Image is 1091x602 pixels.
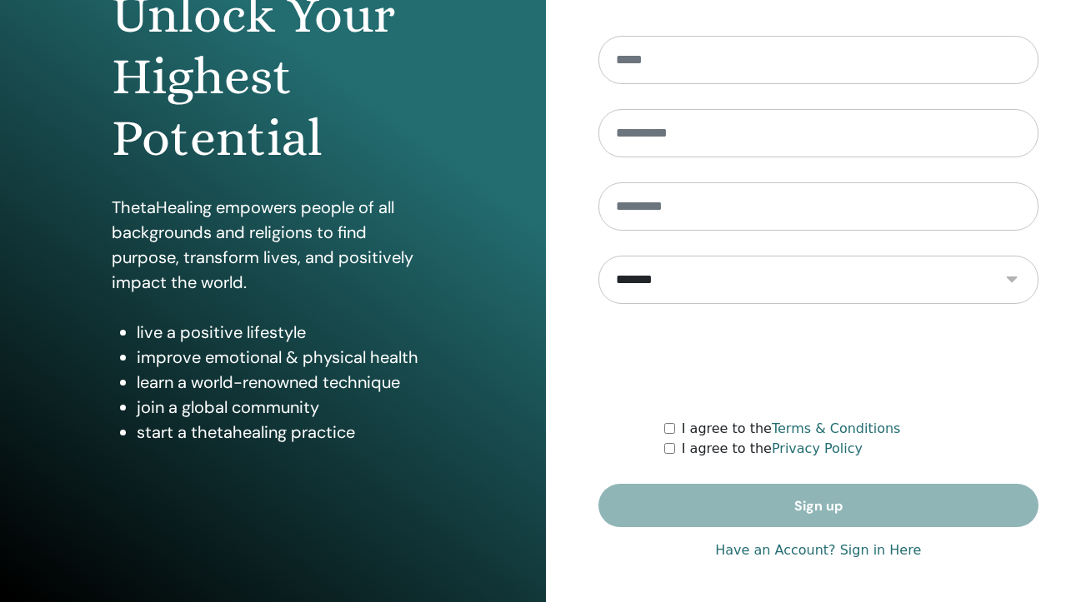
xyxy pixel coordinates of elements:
[137,370,433,395] li: learn a world-renowned technique
[112,195,433,295] p: ThetaHealing empowers people of all backgrounds and religions to find purpose, transform lives, a...
[692,329,945,394] iframe: reCAPTCHA
[772,420,900,436] a: Terms & Conditions
[137,420,433,445] li: start a thetahealing practice
[137,395,433,420] li: join a global community
[682,439,863,459] label: I agree to the
[772,440,863,456] a: Privacy Policy
[682,419,901,439] label: I agree to the
[137,320,433,345] li: live a positive lifestyle
[137,345,433,370] li: improve emotional & physical health
[715,540,921,560] a: Have an Account? Sign in Here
